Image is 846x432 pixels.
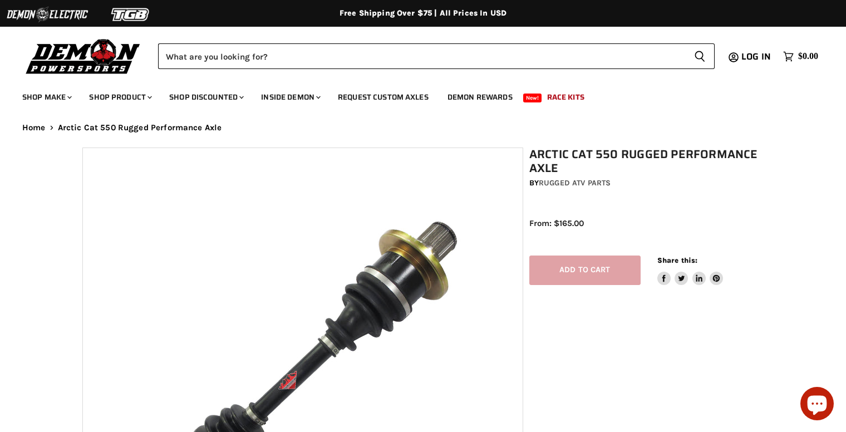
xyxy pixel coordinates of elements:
a: Request Custom Axles [329,86,437,109]
img: Demon Powersports [22,36,144,76]
span: $0.00 [798,51,818,62]
h1: Arctic Cat 550 Rugged Performance Axle [529,148,770,175]
a: Demon Rewards [439,86,521,109]
div: by [529,177,770,189]
span: Share this: [657,256,697,264]
a: Inside Demon [253,86,327,109]
form: Product [158,43,715,69]
button: Search [685,43,715,69]
a: Shop Make [14,86,78,109]
aside: Share this: [657,256,724,285]
span: Arctic Cat 550 Rugged Performance Axle [58,123,222,132]
a: Rugged ATV Parts [539,178,611,188]
img: Demon Electric Logo 2 [6,4,89,25]
img: TGB Logo 2 [89,4,173,25]
inbox-online-store-chat: Shopify online store chat [797,387,837,423]
input: Search [158,43,685,69]
span: Log in [741,50,771,63]
a: Shop Discounted [161,86,250,109]
a: Log in [736,52,778,62]
a: Race Kits [539,86,593,109]
span: From: $165.00 [529,218,584,228]
a: Shop Product [81,86,159,109]
ul: Main menu [14,81,815,109]
a: $0.00 [778,48,824,65]
a: Home [22,123,46,132]
span: New! [523,94,542,102]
